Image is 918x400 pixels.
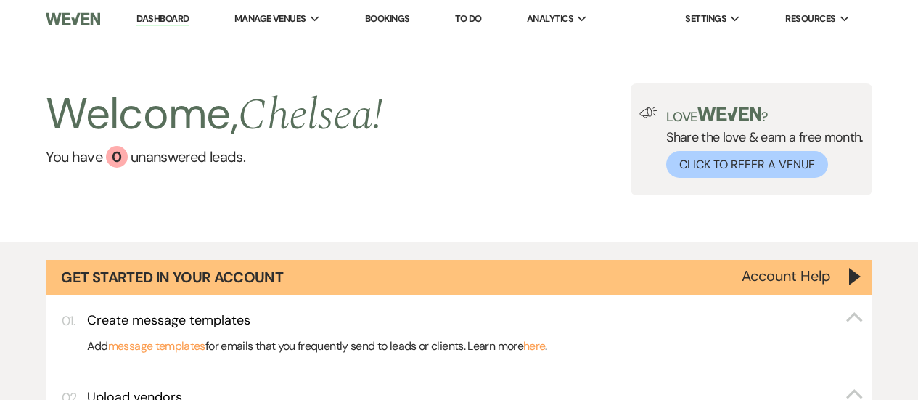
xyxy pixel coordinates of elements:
[136,12,189,26] a: Dashboard
[365,12,410,25] a: Bookings
[238,82,382,149] span: Chelsea !
[785,12,835,26] span: Resources
[87,311,250,330] h3: Create message templates
[527,12,573,26] span: Analytics
[87,311,864,330] button: Create message templates
[61,267,283,287] h1: Get Started in Your Account
[46,4,99,34] img: Weven Logo
[46,83,382,146] h2: Welcome,
[657,107,864,178] div: Share the love & earn a free month.
[87,337,864,356] p: Add for emails that you frequently send to leads or clients. Learn more .
[108,337,205,356] a: message templates
[523,337,545,356] a: here
[742,269,831,283] button: Account Help
[106,146,128,168] div: 0
[639,107,657,118] img: loud-speaker-illustration.svg
[685,12,726,26] span: Settings
[46,146,382,168] a: You have 0 unanswered leads.
[455,12,482,25] a: To Do
[697,107,762,121] img: weven-logo-green.svg
[666,151,828,178] button: Click to Refer a Venue
[666,107,864,123] p: Love ?
[234,12,306,26] span: Manage Venues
